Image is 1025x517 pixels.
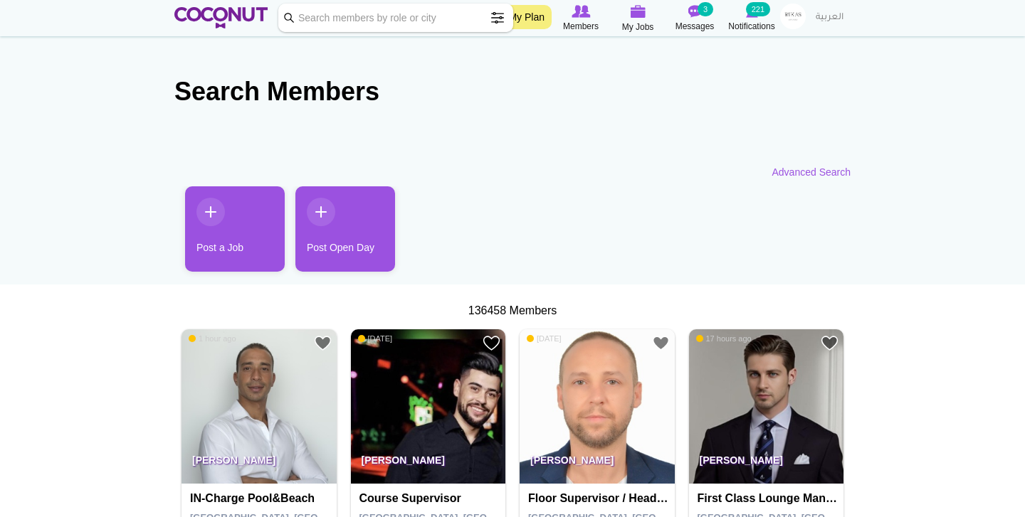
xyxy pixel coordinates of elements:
[359,492,501,505] h4: Course supervisor
[314,334,332,352] a: Add to Favourites
[728,19,774,33] span: Notifications
[746,2,770,16] small: 221
[528,492,670,505] h4: Floor Supervisor / Head Waiter / Vip Waiter
[174,75,851,109] h2: Search Members
[688,5,702,18] img: Messages
[772,165,851,179] a: Advanced Search
[552,4,609,33] a: Browse Members Members
[189,334,236,343] span: 1 hour ago
[696,334,752,343] span: 17 hours ago
[698,492,839,505] h4: First Class Lounge Manager
[676,19,715,33] span: Messages
[174,303,851,319] div: 136458 Members
[190,492,332,505] h4: IN-Charge pool&beach
[666,4,723,33] a: Messages Messages 3
[723,4,780,33] a: Notifications Notifications 221
[622,20,654,34] span: My Jobs
[182,444,337,484] p: [PERSON_NAME]
[483,334,500,352] a: Add to Favourites
[358,334,393,343] span: [DATE]
[652,334,670,352] a: Add to Favourites
[351,444,506,484] p: [PERSON_NAME]
[698,2,713,16] small: 3
[609,4,666,34] a: My Jobs My Jobs
[572,5,590,18] img: Browse Members
[746,5,758,18] img: Notifications
[278,4,513,32] input: Search members by role or city
[174,186,274,282] li: 1 / 2
[520,444,675,484] p: [PERSON_NAME]
[630,5,646,18] img: My Jobs
[563,19,599,33] span: Members
[174,7,268,28] img: Home
[809,4,851,32] a: العربية
[185,186,285,272] a: Post a Job
[821,334,839,352] a: Add to Favourites
[689,444,844,484] p: [PERSON_NAME]
[501,5,552,29] a: My Plan
[527,334,562,343] span: [DATE]
[295,186,395,272] a: Post Open Day
[285,186,384,282] li: 2 / 2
